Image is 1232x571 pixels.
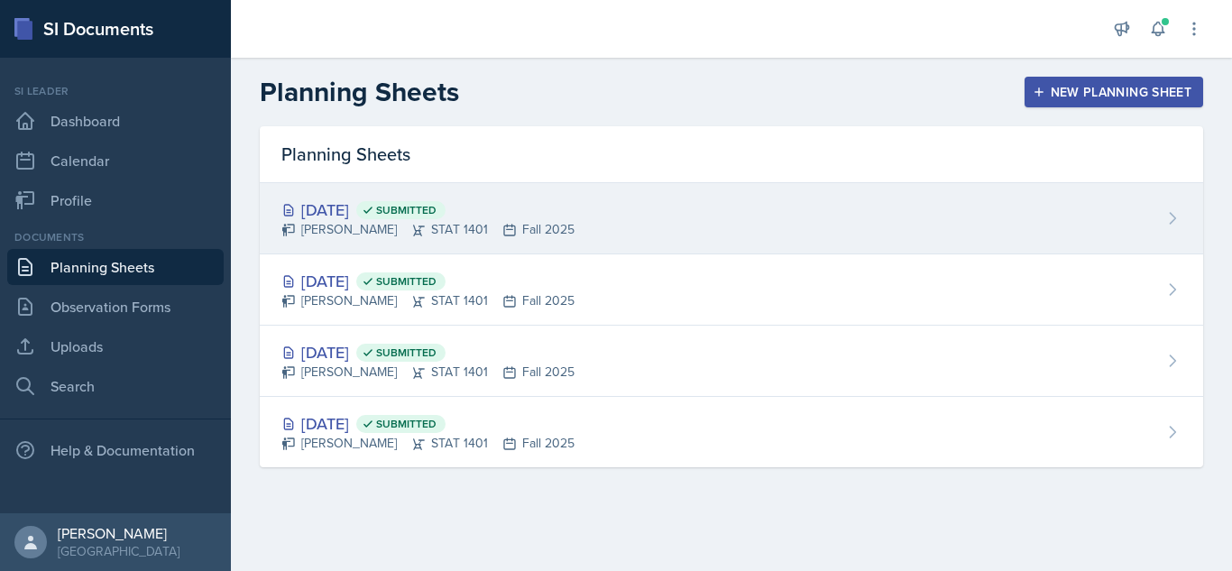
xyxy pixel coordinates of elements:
[260,76,459,108] h2: Planning Sheets
[58,524,179,542] div: [PERSON_NAME]
[376,274,437,289] span: Submitted
[281,434,575,453] div: [PERSON_NAME] STAT 1401 Fall 2025
[1025,77,1203,107] button: New Planning Sheet
[260,326,1203,397] a: [DATE] Submitted [PERSON_NAME]STAT 1401Fall 2025
[376,417,437,431] span: Submitted
[7,83,224,99] div: Si leader
[281,269,575,293] div: [DATE]
[7,249,224,285] a: Planning Sheets
[7,328,224,364] a: Uploads
[281,198,575,222] div: [DATE]
[7,103,224,139] a: Dashboard
[260,397,1203,467] a: [DATE] Submitted [PERSON_NAME]STAT 1401Fall 2025
[281,411,575,436] div: [DATE]
[281,363,575,382] div: [PERSON_NAME] STAT 1401 Fall 2025
[260,183,1203,254] a: [DATE] Submitted [PERSON_NAME]STAT 1401Fall 2025
[260,126,1203,183] div: Planning Sheets
[1036,85,1191,99] div: New Planning Sheet
[7,432,224,468] div: Help & Documentation
[376,345,437,360] span: Submitted
[376,203,437,217] span: Submitted
[7,229,224,245] div: Documents
[7,182,224,218] a: Profile
[7,289,224,325] a: Observation Forms
[260,254,1203,326] a: [DATE] Submitted [PERSON_NAME]STAT 1401Fall 2025
[7,143,224,179] a: Calendar
[281,291,575,310] div: [PERSON_NAME] STAT 1401 Fall 2025
[7,368,224,404] a: Search
[281,220,575,239] div: [PERSON_NAME] STAT 1401 Fall 2025
[281,340,575,364] div: [DATE]
[58,542,179,560] div: [GEOGRAPHIC_DATA]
